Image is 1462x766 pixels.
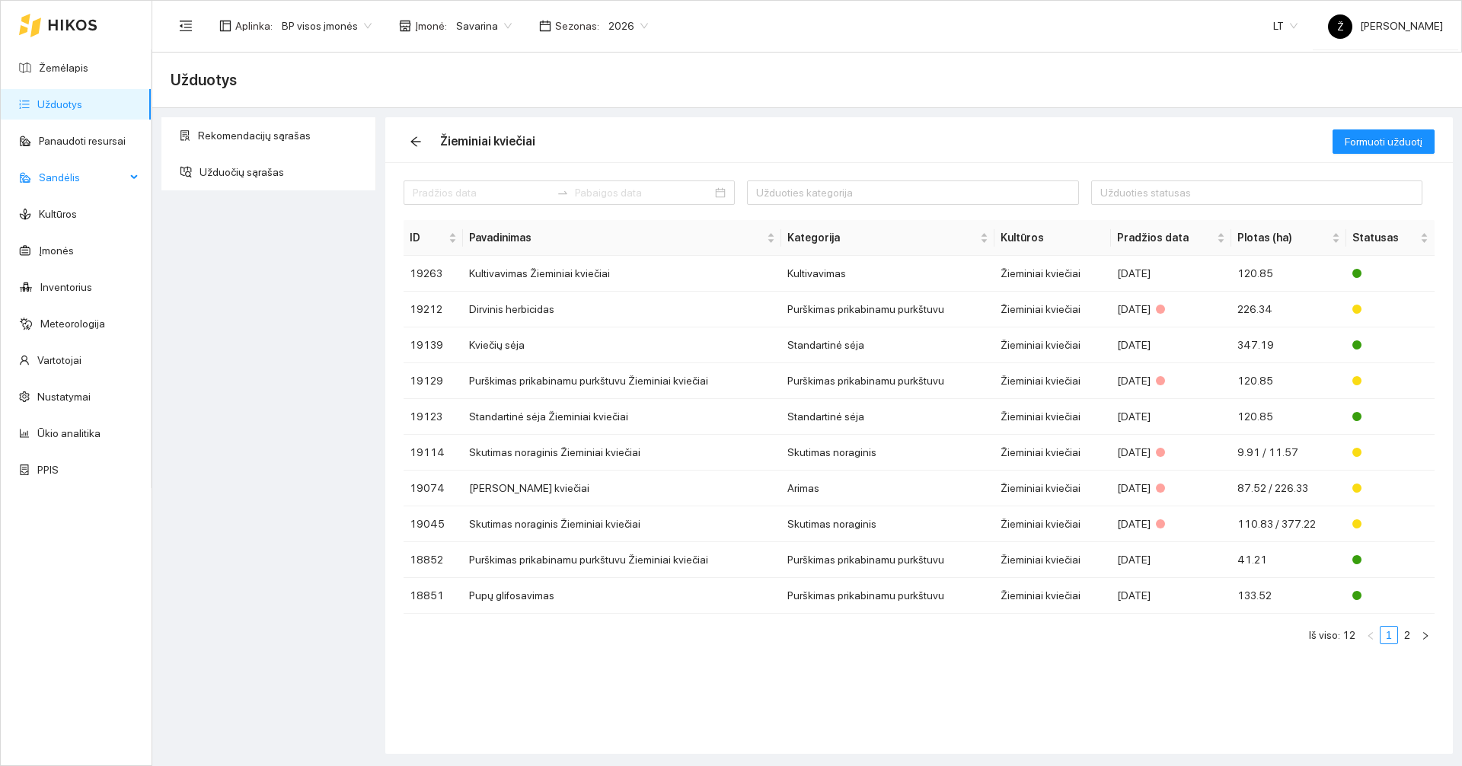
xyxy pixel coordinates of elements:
td: 120.85 [1231,363,1345,399]
span: to [557,187,569,199]
span: Sezonas : [555,18,599,34]
li: 2 [1398,626,1416,644]
div: [DATE] [1117,337,1225,353]
td: Žieminiai kviečiai [994,578,1111,614]
span: [PERSON_NAME] [1328,20,1443,32]
th: this column's title is ID,this column is sortable [404,220,463,256]
td: Kviečių sėja [463,327,780,363]
div: [DATE] [1117,301,1225,318]
td: Žieminiai kviečiai [994,256,1111,292]
th: Kultūros [994,220,1111,256]
a: 1 [1381,627,1397,643]
span: 9.91 / 11.57 [1237,446,1298,458]
span: 87.52 / 226.33 [1237,482,1308,494]
span: Pradžios data [1117,229,1214,246]
th: this column's title is Pavadinimas,this column is sortable [463,220,780,256]
td: Standartinė sėja [781,327,995,363]
td: 19129 [404,363,463,399]
td: 19074 [404,471,463,506]
td: Pupų glifosavimas [463,578,780,614]
td: 19123 [404,399,463,435]
span: BP visos įmonės [282,14,372,37]
td: Purškimas prikabinamu purkštuvu Žieminiai kviečiai [463,542,780,578]
td: 120.85 [1231,399,1345,435]
td: 19114 [404,435,463,471]
th: this column's title is Statusas,this column is sortable [1346,220,1435,256]
a: Panaudoti resursai [39,135,126,147]
td: Standartinė sėja Žieminiai kviečiai [463,399,780,435]
td: Žieminiai kviečiai [994,542,1111,578]
div: [DATE] [1117,408,1225,425]
a: Vartotojai [37,354,81,366]
div: [DATE] [1117,551,1225,568]
a: Žemėlapis [39,62,88,74]
div: [DATE] [1117,587,1225,604]
button: arrow-left [404,129,428,154]
span: LT [1273,14,1298,37]
td: Žieminiai kviečiai [994,363,1111,399]
span: Kategorija [787,229,978,246]
a: 2 [1399,627,1416,643]
span: Užduočių sąrašas [200,157,364,187]
button: Formuoti užduotį [1333,129,1435,154]
span: 110.83 / 377.22 [1237,518,1316,530]
span: Užduotys [171,68,237,92]
td: Skutimas noraginis Žieminiai kviečiai [463,435,780,471]
td: Žieminiai kviečiai [994,327,1111,363]
span: Aplinka : [235,18,273,34]
td: Žieminiai kviečiai [994,399,1111,435]
span: layout [219,20,231,32]
a: Įmonės [39,244,74,257]
span: menu-fold [179,19,193,33]
span: Sandėlis [39,162,126,193]
span: ID [410,229,445,246]
td: [PERSON_NAME] kviečiai [463,471,780,506]
span: Ž [1337,14,1344,39]
div: [DATE] [1117,480,1225,496]
td: Skutimas noraginis [781,435,995,471]
td: 120.85 [1231,256,1345,292]
td: 19139 [404,327,463,363]
li: 1 [1380,626,1398,644]
span: solution [180,130,190,141]
span: Rekomendacijų sąrašas [198,120,364,151]
span: Formuoti užduotį [1345,133,1422,150]
th: this column's title is Plotas (ha),this column is sortable [1231,220,1345,256]
td: Skutimas noraginis Žieminiai kviečiai [463,506,780,542]
td: Arimas [781,471,995,506]
td: Kultivavimas [781,256,995,292]
span: Plotas (ha) [1237,229,1328,246]
th: this column's title is Pradžios data,this column is sortable [1111,220,1231,256]
span: swap-right [557,187,569,199]
button: menu-fold [171,11,201,41]
td: 18852 [404,542,463,578]
input: Pradžios data [413,184,551,201]
input: Pabaigos data [575,184,713,201]
a: Inventorius [40,281,92,293]
button: left [1361,626,1380,644]
td: Žieminiai kviečiai [994,471,1111,506]
button: right [1416,626,1435,644]
span: arrow-left [404,136,427,148]
td: 18851 [404,578,463,614]
div: [DATE] [1117,515,1225,532]
td: 19045 [404,506,463,542]
td: 19212 [404,292,463,327]
td: Purškimas prikabinamu purkštuvu Žieminiai kviečiai [463,363,780,399]
td: Kultivavimas Žieminiai kviečiai [463,256,780,292]
span: Savarina [456,14,512,37]
li: Pirmyn [1416,626,1435,644]
td: Žieminiai kviečiai [994,435,1111,471]
span: right [1421,631,1430,640]
td: Purškimas prikabinamu purkštuvu [781,578,995,614]
td: 19263 [404,256,463,292]
div: [DATE] [1117,265,1225,282]
a: PPIS [37,464,59,476]
td: Purškimas prikabinamu purkštuvu [781,363,995,399]
td: Skutimas noraginis [781,506,995,542]
td: 226.34 [1231,292,1345,327]
li: Atgal [1361,626,1380,644]
span: Įmonė : [415,18,447,34]
li: Iš viso: 12 [1309,626,1355,644]
div: Žieminiai kviečiai [440,132,535,151]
